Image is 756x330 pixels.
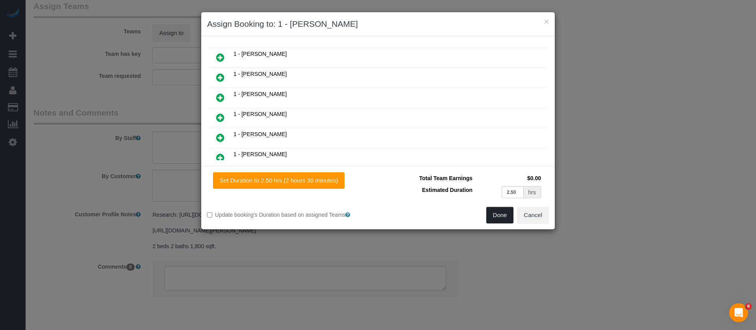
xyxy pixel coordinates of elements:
[729,303,748,322] iframe: Intercom live chat
[207,211,372,219] label: Update booking's Duration based on assigned Teams
[745,303,752,310] span: 6
[233,131,287,137] span: 1 - [PERSON_NAME]
[233,51,287,57] span: 1 - [PERSON_NAME]
[207,18,549,30] h3: Assign Booking to: 1 - [PERSON_NAME]
[517,207,549,223] button: Cancel
[233,151,287,157] span: 1 - [PERSON_NAME]
[544,17,549,26] button: ×
[474,172,543,184] td: $0.00
[213,172,345,189] button: Set Duration to 2.50 hrs (2 hours 30 minutes)
[233,71,287,77] span: 1 - [PERSON_NAME]
[524,186,541,198] div: hrs
[207,212,212,218] input: Update booking's Duration based on assigned Teams
[233,91,287,97] span: 1 - [PERSON_NAME]
[422,187,472,193] span: Estimated Duration
[233,111,287,117] span: 1 - [PERSON_NAME]
[486,207,514,223] button: Done
[384,172,474,184] td: Total Team Earnings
